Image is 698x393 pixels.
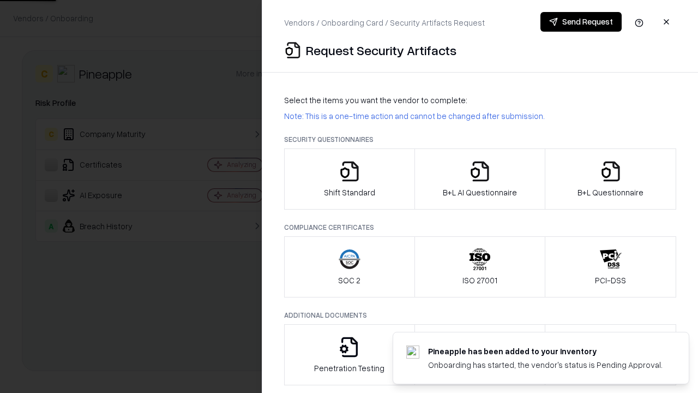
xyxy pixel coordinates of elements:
button: Shift Standard [284,148,415,210]
p: ISO 27001 [462,275,497,286]
div: Pineapple has been added to your inventory [428,346,663,357]
button: ISO 27001 [414,236,546,297]
p: Select the items you want the vendor to complete: [284,94,676,106]
button: SOC 2 [284,236,415,297]
button: B+L Questionnaire [545,148,676,210]
button: Penetration Testing [284,324,415,385]
p: Compliance Certificates [284,223,676,232]
button: PCI-DSS [545,236,676,297]
p: Security Questionnaires [284,135,676,144]
p: Penetration Testing [314,362,384,374]
button: B+L AI Questionnaire [414,148,546,210]
button: Privacy Policy [414,324,546,385]
p: Additional Documents [284,311,676,320]
p: B+L AI Questionnaire [443,187,517,198]
p: Request Security Artifacts [306,41,456,59]
p: Vendors / Onboarding Card / Security Artifacts Request [284,17,485,28]
button: Data Processing Agreement [545,324,676,385]
p: PCI-DSS [595,275,626,286]
p: B+L Questionnaire [577,187,643,198]
img: pineappleenergy.com [406,346,419,359]
div: Onboarding has started, the vendor's status is Pending Approval. [428,359,663,371]
button: Send Request [540,12,622,32]
p: SOC 2 [338,275,360,286]
p: Shift Standard [324,187,375,198]
p: Note: This is a one-time action and cannot be changed after submission. [284,110,676,122]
